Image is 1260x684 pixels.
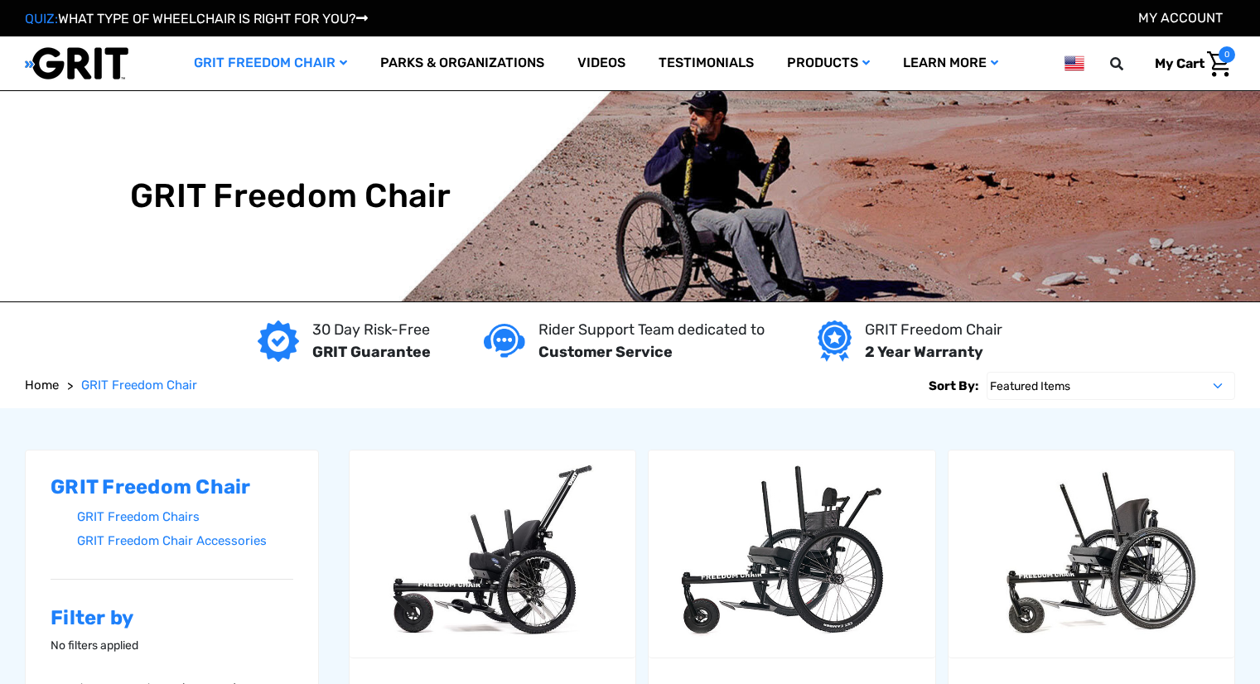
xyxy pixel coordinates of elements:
a: GRIT Freedom Chair Accessories [77,529,293,553]
p: GRIT Freedom Chair [865,319,1002,341]
span: My Cart [1155,55,1204,71]
img: GRIT Guarantee [258,320,299,362]
img: GRIT All-Terrain Wheelchair and Mobility Equipment [25,46,128,80]
a: Home [25,376,59,395]
p: 30 Day Risk-Free [312,319,431,341]
span: QUIZ: [25,11,58,26]
strong: 2 Year Warranty [865,343,983,361]
input: Search [1118,46,1142,81]
img: GRIT Freedom Chair Pro: the Pro model shown including contoured Invacare Matrx seatback, Spinergy... [949,458,1234,648]
a: GRIT Junior,$4,995.00 [350,450,635,658]
img: GRIT Freedom Chair: Spartan [649,458,934,648]
a: Videos [561,36,642,90]
a: GRIT Freedom Chair: Pro,$5,495.00 [949,450,1234,658]
span: 0 [1219,46,1235,63]
img: Customer service [484,324,525,358]
span: GRIT Freedom Chair [81,378,197,393]
a: GRIT Freedom Chairs [77,505,293,529]
h2: Filter by [51,606,293,630]
a: Account [1138,10,1223,26]
img: us.png [1064,53,1084,74]
img: Cart [1207,51,1231,77]
img: Year warranty [818,320,852,362]
h2: GRIT Freedom Chair [51,475,293,499]
h1: GRIT Freedom Chair [130,176,451,216]
p: No filters applied [51,637,293,654]
span: Home [25,378,59,393]
strong: Customer Service [538,343,673,361]
label: Sort By: [929,372,978,400]
a: Cart with 0 items [1142,46,1235,81]
strong: GRIT Guarantee [312,343,431,361]
a: Testimonials [642,36,770,90]
a: GRIT Freedom Chair: Spartan,$3,995.00 [649,450,934,658]
a: QUIZ:WHAT TYPE OF WHEELCHAIR IS RIGHT FOR YOU? [25,11,368,26]
a: GRIT Freedom Chair [81,376,197,395]
a: Parks & Organizations [364,36,561,90]
p: Rider Support Team dedicated to [538,319,765,341]
a: Products [770,36,886,90]
a: Learn More [886,36,1015,90]
img: GRIT Junior: GRIT Freedom Chair all terrain wheelchair engineered specifically for kids [350,458,635,648]
a: GRIT Freedom Chair [177,36,364,90]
